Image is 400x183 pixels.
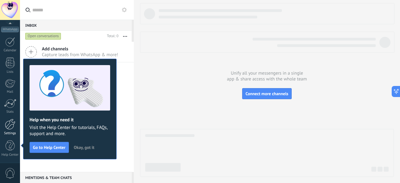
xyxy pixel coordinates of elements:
div: Mentions & Team chats [20,172,132,183]
h2: Help when you need it [30,117,110,123]
span: Add channels [42,46,118,52]
div: Stats [1,110,19,114]
span: Visit the Help Center for tutorials, FAQs, support and more. [30,125,110,137]
div: Open conversations [25,33,61,40]
div: WhatsApp [1,26,19,32]
div: Inbox [20,20,132,31]
div: Calendar [1,49,19,53]
div: Settings [1,131,19,135]
span: Connect more channels [246,91,288,96]
div: Lists [1,70,19,74]
div: Total: 0 [105,33,118,39]
div: Help Center [1,153,19,157]
button: Connect more channels [242,88,292,99]
button: Go to Help Center [30,142,69,153]
span: Go to Help Center [33,145,66,150]
div: Mail [1,90,19,94]
span: Capture leads from WhatsApp & more! [42,52,118,58]
span: Okay, got it [74,145,94,150]
button: Okay, got it [71,143,97,152]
